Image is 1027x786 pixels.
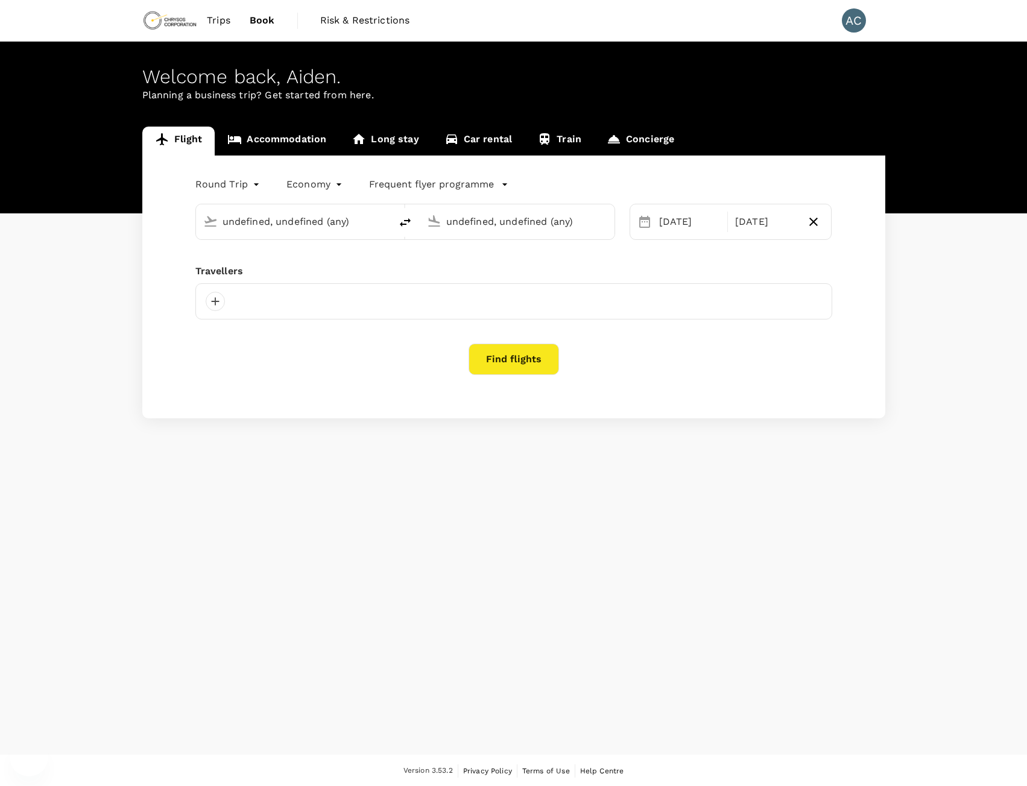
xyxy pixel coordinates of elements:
span: Risk & Restrictions [320,13,410,28]
img: Chrysos Corporation [142,7,198,34]
span: Version 3.53.2 [403,765,453,777]
span: Book [250,13,275,28]
a: Car rental [432,127,525,156]
a: Flight [142,127,215,156]
a: Help Centre [580,764,624,778]
input: Going to [446,212,589,231]
div: Travellers [195,264,832,278]
div: Economy [286,175,345,194]
a: Long stay [339,127,431,156]
div: [DATE] [730,210,801,234]
a: Accommodation [215,127,339,156]
button: Open [606,220,608,222]
div: [DATE] [654,210,725,234]
span: Trips [207,13,230,28]
iframe: Button to launch messaging window [10,738,48,776]
a: Terms of Use [522,764,570,778]
div: Round Trip [195,175,263,194]
button: Frequent flyer programme [369,177,508,192]
p: Frequent flyer programme [369,177,494,192]
div: AC [842,8,866,33]
a: Concierge [594,127,687,156]
a: Privacy Policy [463,764,512,778]
p: Planning a business trip? Get started from here. [142,88,885,102]
a: Train [525,127,594,156]
span: Privacy Policy [463,767,512,775]
input: Depart from [223,212,365,231]
span: Help Centre [580,767,624,775]
span: Terms of Use [522,767,570,775]
button: Find flights [469,344,559,375]
button: Open [382,220,385,222]
button: delete [391,208,420,237]
div: Welcome back , Aiden . [142,66,885,88]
